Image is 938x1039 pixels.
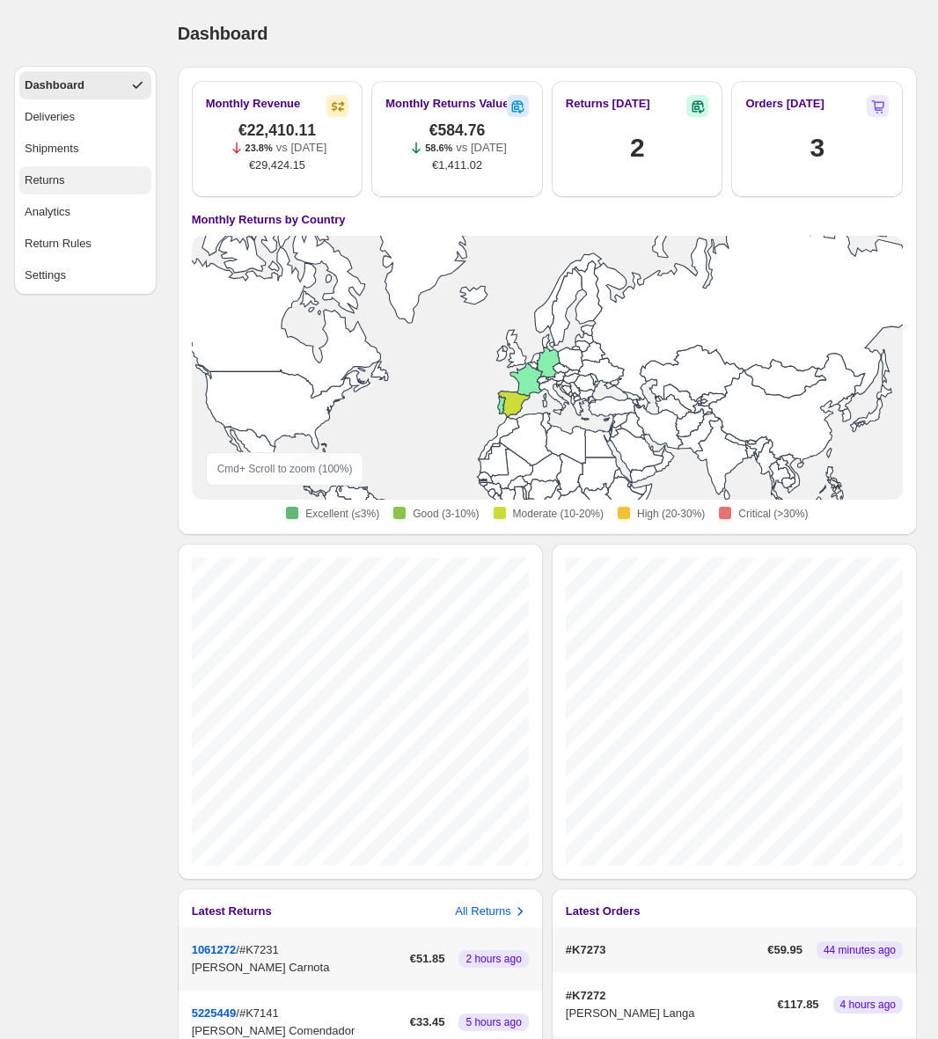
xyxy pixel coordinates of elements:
[767,941,802,959] span: €59.95
[566,941,760,959] p: #K7273
[25,235,92,252] div: Return Rules
[566,1005,771,1022] p: [PERSON_NAME] Langa
[238,121,316,139] span: €22,410.11
[425,143,452,153] span: 58.6%
[455,903,511,920] h3: All Returns
[305,507,379,521] span: Excellent (≤3%)
[192,941,403,977] div: /
[19,166,151,194] button: Returns
[778,996,819,1013] span: €117.85
[25,108,75,126] div: Deliveries
[432,157,482,174] span: €1,411.02
[19,198,151,226] button: Analytics
[630,130,644,165] h1: 2
[25,267,66,284] div: Settings
[738,507,808,521] span: Critical (>30%)
[810,130,824,165] h1: 3
[566,95,650,113] h2: Returns [DATE]
[455,903,529,920] button: All Returns
[637,507,705,521] span: High (20-30%)
[19,230,151,258] button: Return Rules
[192,1006,237,1020] button: 5225449
[413,507,479,521] span: Good (3-10%)
[566,903,641,920] h3: Latest Orders
[239,943,279,956] span: #K7231
[192,211,346,229] h4: Monthly Returns by Country
[745,95,824,113] h2: Orders [DATE]
[19,135,151,163] button: Shipments
[25,172,65,189] div: Returns
[178,24,268,43] span: Dashboard
[19,103,151,131] button: Deliveries
[513,507,604,521] span: Moderate (10-20%)
[249,157,305,174] span: €29,424.15
[840,998,896,1012] span: 4 hours ago
[410,1013,445,1031] span: €33.45
[465,952,521,966] span: 2 hours ago
[566,987,771,1005] p: #K7272
[192,943,237,956] button: 1061272
[429,121,486,139] span: €584.76
[19,71,151,99] button: Dashboard
[385,95,509,113] h2: Monthly Returns Value
[824,943,896,957] span: 44 minutes ago
[245,143,273,153] span: 23.8%
[25,140,78,157] div: Shipments
[206,95,301,113] h2: Monthly Revenue
[25,77,84,94] div: Dashboard
[192,959,403,977] p: [PERSON_NAME] Carnota
[239,1006,279,1020] span: #K7141
[410,950,445,968] span: €51.85
[25,203,70,221] div: Analytics
[456,139,507,157] p: vs [DATE]
[206,452,364,486] div: Cmd + Scroll to zoom ( 100 %)
[276,139,327,157] p: vs [DATE]
[192,903,272,920] h3: Latest Returns
[465,1015,521,1029] span: 5 hours ago
[19,261,151,289] button: Settings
